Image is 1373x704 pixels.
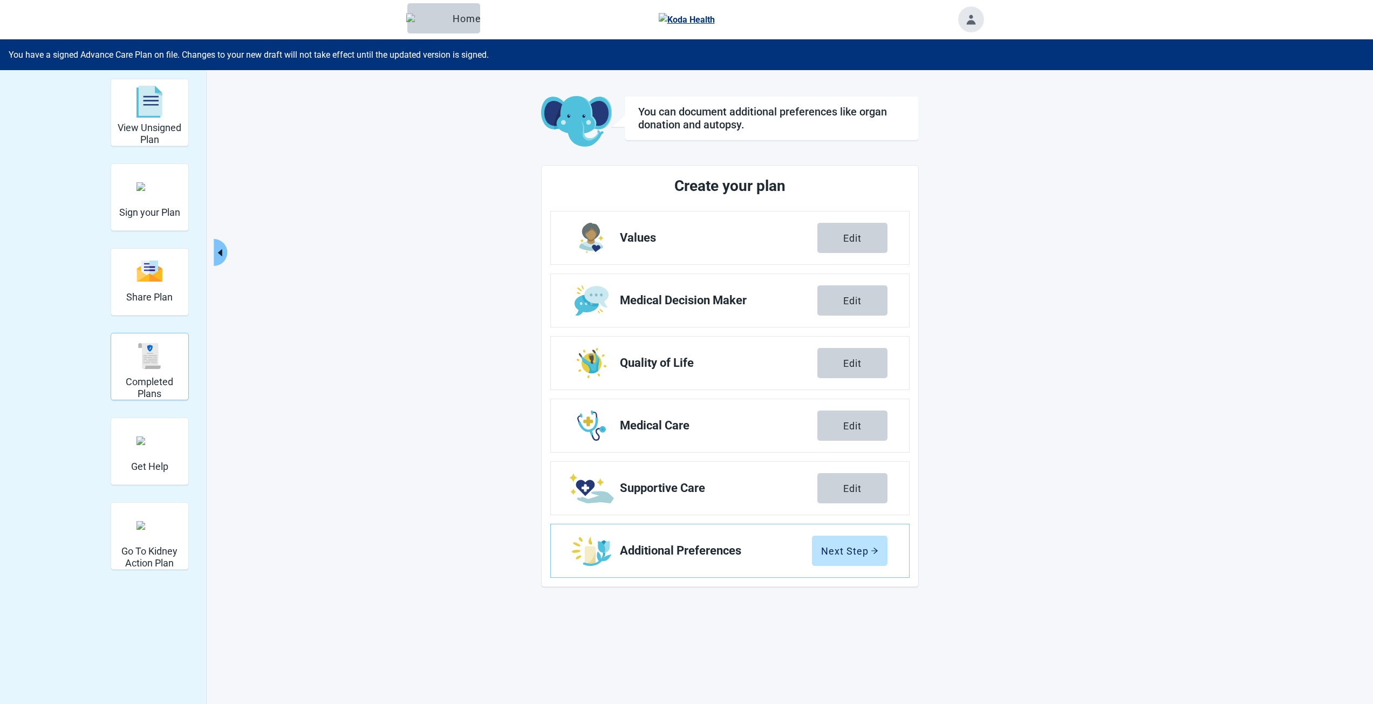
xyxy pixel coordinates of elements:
img: svg%3e [136,259,162,283]
a: Edit Medical Decision Maker section [551,274,909,327]
button: ElephantHome [407,3,480,33]
img: Elephant [406,13,448,23]
h1: You can document additional preferences like organ donation and autopsy. [638,105,905,131]
img: Koda Elephant [541,96,612,148]
main: Main content [476,96,983,587]
div: Edit [843,233,862,243]
button: Edit [817,473,887,503]
a: Edit Additional Preferences section [551,524,909,577]
h2: Sign your Plan [119,207,180,218]
img: svg%3e [136,86,162,118]
h2: Share Plan [126,291,173,303]
button: Edit [817,285,887,316]
span: Supportive Care [620,482,817,495]
a: Edit Quality of Life section [551,337,909,389]
img: svg%3e [136,343,162,369]
img: make_plan_official.svg [136,182,162,191]
button: Edit [817,411,887,441]
img: kidney_action_plan.svg [136,521,162,530]
div: Edit [843,483,862,494]
h2: View Unsigned Plan [115,122,184,145]
span: Quality of Life [620,357,817,370]
div: Edit [843,420,862,431]
span: arrow-right [871,547,878,555]
div: Next Step [821,545,878,556]
div: Edit [843,295,862,306]
h2: Create your plan [591,174,869,198]
span: Values [620,231,817,244]
a: Edit Values section [551,211,909,264]
div: View Unsigned Plan [111,79,189,146]
span: Medical Care [620,419,817,432]
span: Additional Preferences [620,544,812,557]
button: Next Steparrow-right [812,536,887,566]
span: caret-left [215,248,225,258]
div: Completed Plans [111,333,189,400]
div: Share Plan [111,248,189,316]
a: Edit Supportive Care section [551,462,909,515]
div: Edit [843,358,862,368]
a: Edit Medical Care section [551,399,909,452]
img: Koda Health [659,13,715,26]
h2: Completed Plans [115,376,184,399]
h2: Go To Kidney Action Plan [115,545,184,569]
div: Home [416,13,472,24]
div: Go To Kidney Action Plan [111,502,189,570]
span: Medical Decision Maker [620,294,817,307]
img: person-question.svg [136,436,162,445]
button: Toggle account menu [958,6,984,32]
button: Edit [817,223,887,253]
div: Get Help [111,418,189,485]
button: Collapse menu [214,239,227,266]
div: Sign your Plan [111,163,189,231]
h2: Get Help [131,461,168,473]
button: Edit [817,348,887,378]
